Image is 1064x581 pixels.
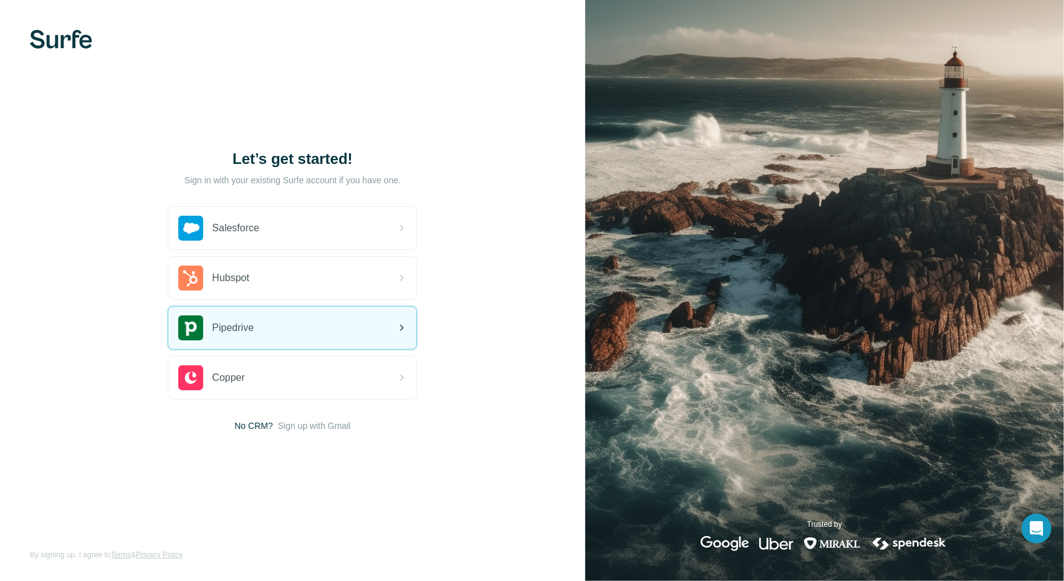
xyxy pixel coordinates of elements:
[701,536,749,551] img: google's logo
[30,549,183,560] span: By signing up, I agree to &
[178,216,203,241] img: salesforce's logo
[807,519,842,530] p: Trusted by
[759,536,793,551] img: uber's logo
[168,149,417,169] h1: Let’s get started!
[1022,514,1052,544] div: Open Intercom Messenger
[803,536,861,551] img: mirakl's logo
[212,320,254,335] span: Pipedrive
[212,221,259,236] span: Salesforce
[185,174,401,186] p: Sign in with your existing Surfe account if you have one.
[110,550,131,559] a: Terms
[278,420,351,432] button: Sign up with Gmail
[178,365,203,390] img: copper's logo
[30,30,92,49] img: Surfe's logo
[178,315,203,340] img: pipedrive's logo
[234,420,272,432] span: No CRM?
[212,271,249,286] span: Hubspot
[136,550,183,559] a: Privacy Policy
[871,536,948,551] img: spendesk's logo
[212,370,244,385] span: Copper
[178,266,203,290] img: hubspot's logo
